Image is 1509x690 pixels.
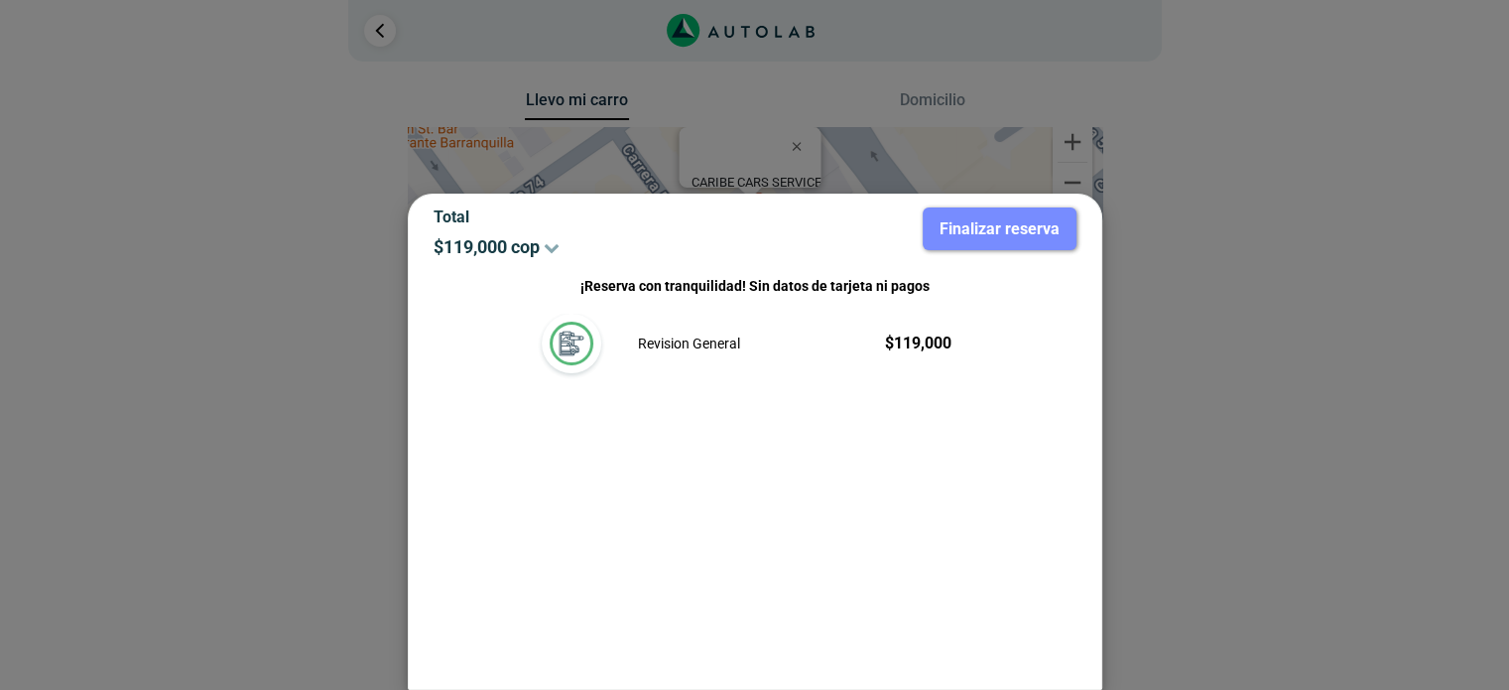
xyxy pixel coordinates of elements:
[434,207,740,226] p: Total
[638,334,740,354] p: Revision General
[434,275,1076,298] p: ¡Reserva con tranquilidad! Sin datos de tarjeta ni pagos
[550,322,593,365] img: revision_general-v3.svg
[923,207,1076,250] button: Finalizar reserva
[434,236,740,257] p: $ 119,000 cop
[826,332,951,355] p: $ 119,000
